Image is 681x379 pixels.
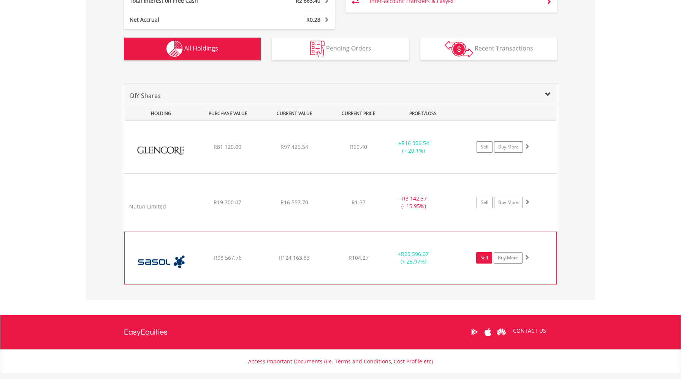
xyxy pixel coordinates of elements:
div: CURRENT PRICE [328,106,389,120]
img: blank.png [128,183,193,229]
img: EQU.ZA.GLN.png [128,130,193,171]
img: EQU.ZA.SOL.png [128,242,194,283]
div: + (+ 25.97%) [385,250,442,265]
button: Recent Transactions [420,38,557,60]
div: - (- 15.95%) [385,195,442,210]
div: Nutun Limited [129,203,166,210]
div: + (+ 20.1%) [385,139,442,155]
span: R97 426.54 [280,143,308,150]
div: HOLDING [125,106,194,120]
span: R16 306.54 [401,139,429,147]
button: All Holdings [124,38,261,60]
span: DIY Shares [130,92,161,100]
img: transactions-zar-wht.png [445,41,473,57]
div: PURCHASE VALUE [195,106,260,120]
a: Huawei [494,320,508,344]
a: Google Play [468,320,481,344]
span: Pending Orders [326,44,371,52]
span: R69.40 [350,143,367,150]
span: R16 557.70 [280,199,308,206]
span: R3 142.37 [402,195,427,202]
a: EasyEquities [124,315,168,349]
a: Buy More [494,252,523,264]
button: Pending Orders [272,38,409,60]
a: Sell [477,197,493,208]
a: Sell [477,141,493,153]
a: Sell [476,252,492,264]
div: CURRENT VALUE [262,106,327,120]
img: holdings-wht.png [166,41,183,57]
span: R25 596.07 [401,250,429,257]
span: All Holdings [184,44,218,52]
div: Net Accrual [124,16,247,24]
a: CONTACT US [508,320,551,341]
a: Access Important Documents (i.e. Terms and Conditions, Cost Profile etc) [248,358,433,365]
a: Buy More [494,141,523,153]
a: Buy More [494,197,523,208]
a: Apple [481,320,494,344]
span: R0.28 [306,16,320,23]
img: pending_instructions-wht.png [310,41,325,57]
span: R104.27 [348,254,369,261]
span: R98 567.76 [214,254,242,261]
span: R81 120.00 [214,143,241,150]
span: R1.37 [352,199,366,206]
span: R19 700.07 [214,199,241,206]
span: R124 163.83 [279,254,310,261]
span: Recent Transactions [475,44,533,52]
div: PROFIT/LOSS [390,106,455,120]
